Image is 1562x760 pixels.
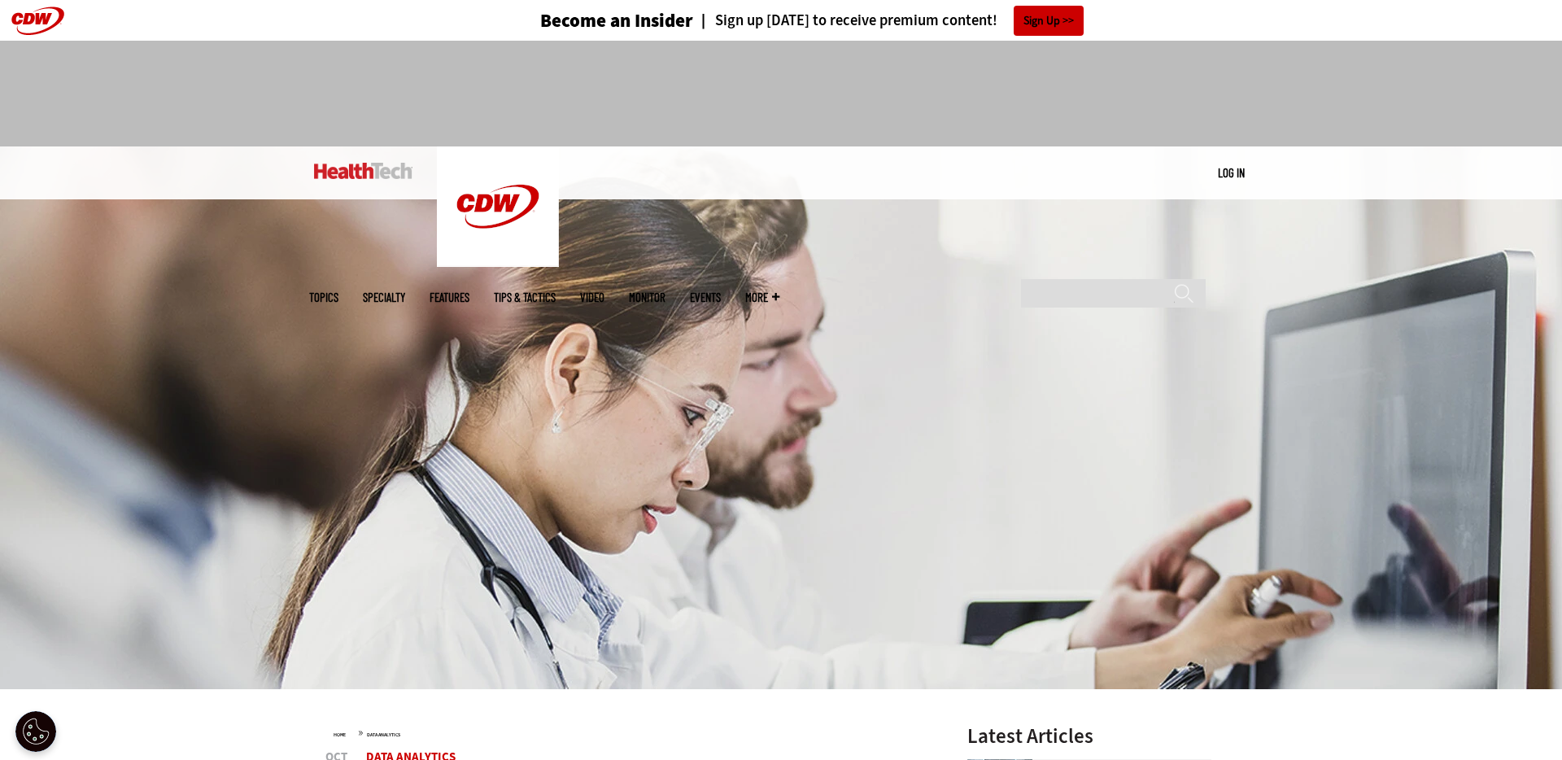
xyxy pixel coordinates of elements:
h3: Become an Insider [540,11,693,30]
a: CDW [437,254,559,271]
a: Home [334,732,346,738]
a: Features [430,291,469,304]
div: User menu [1218,164,1245,181]
a: Sign up [DATE] to receive premium content! [693,13,997,28]
span: More [745,291,779,304]
a: Log in [1218,165,1245,180]
a: Tips & Tactics [494,291,556,304]
h3: Latest Articles [967,726,1211,746]
a: Become an Insider [479,11,693,30]
span: Specialty [363,291,405,304]
img: Home [314,163,412,179]
iframe: advertisement [485,57,1077,130]
a: MonITor [629,291,665,304]
a: Events [690,291,721,304]
a: Video [580,291,604,304]
a: Sign Up [1014,6,1084,36]
span: Topics [309,291,338,304]
div: » [334,726,924,739]
div: Cookie Settings [15,711,56,752]
button: Open Preferences [15,711,56,752]
a: Data Analytics [367,732,400,738]
img: Home [437,146,559,267]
